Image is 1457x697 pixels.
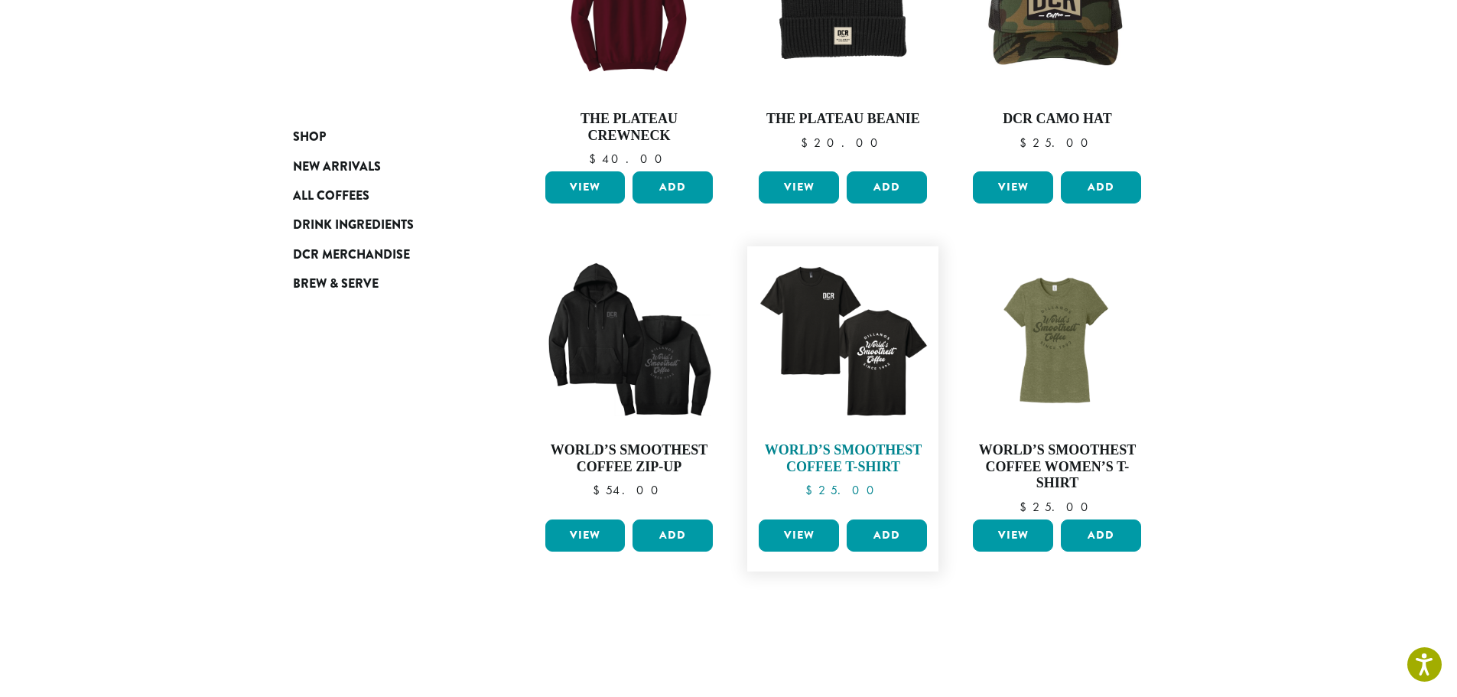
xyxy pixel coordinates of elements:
[589,151,602,167] span: $
[293,216,414,235] span: Drink Ingredients
[293,122,476,151] a: Shop
[973,519,1053,552] a: View
[1020,499,1095,515] bdi: 25.00
[1061,519,1141,552] button: Add
[969,254,1145,513] a: World’s Smoothest Coffee Women’s T-Shirt $25.00
[969,442,1145,492] h4: World’s Smoothest Coffee Women’s T-Shirt
[593,482,606,498] span: $
[755,111,931,128] h4: The Plateau Beanie
[759,171,839,204] a: View
[805,482,818,498] span: $
[755,442,931,475] h4: World’s Smoothest Coffee T-Shirt
[805,482,881,498] bdi: 25.00
[1061,171,1141,204] button: Add
[541,442,717,475] h4: World’s Smoothest Coffee Zip-Up
[293,269,476,298] a: Brew & Serve
[969,111,1145,128] h4: DCR Camo Hat
[801,135,814,151] span: $
[293,240,476,269] a: DCR Merchandise
[847,171,927,204] button: Add
[541,111,717,144] h4: The Plateau Crewneck
[541,254,717,430] img: WorldsSmoothest_Black_DoubleSidedFullZipHoodie-e1698436536915.png
[801,135,885,151] bdi: 20.00
[1020,499,1033,515] span: $
[293,128,326,147] span: Shop
[969,254,1145,430] img: WorldsSmoothest_WOMENSMilitaryGreenFrost_VintageT-e1698441104521.png
[755,254,931,430] img: WorldsSmoothest_Black_DoubleSidedTee-e1698440234247.png
[589,151,669,167] bdi: 40.00
[293,275,379,294] span: Brew & Serve
[1020,135,1095,151] bdi: 25.00
[755,254,931,513] a: World’s Smoothest Coffee T-Shirt $25.00
[973,171,1053,204] a: View
[293,210,476,239] a: Drink Ingredients
[633,519,713,552] button: Add
[293,246,410,265] span: DCR Merchandise
[293,187,369,206] span: All Coffees
[293,181,476,210] a: All Coffees
[293,151,476,181] a: New Arrivals
[293,158,381,177] span: New Arrivals
[593,482,665,498] bdi: 54.00
[759,519,839,552] a: View
[847,519,927,552] button: Add
[545,519,626,552] a: View
[541,254,717,513] a: World’s Smoothest Coffee Zip-Up $54.00
[545,171,626,204] a: View
[1020,135,1033,151] span: $
[633,171,713,204] button: Add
